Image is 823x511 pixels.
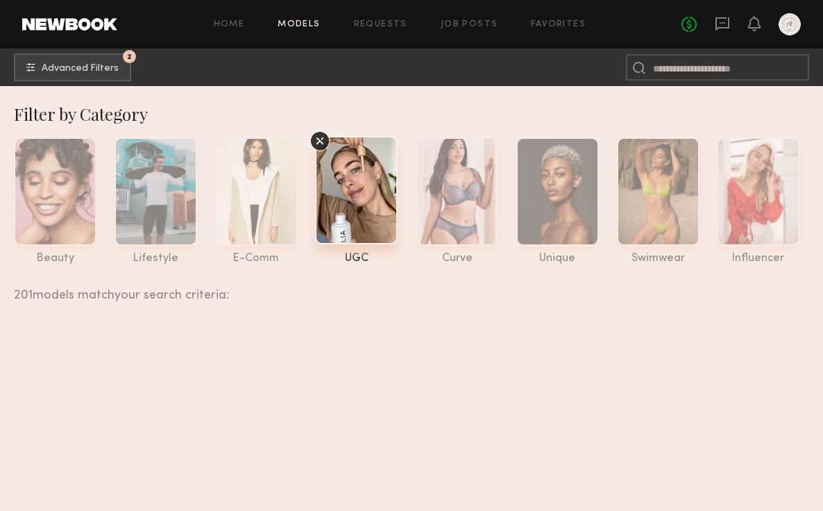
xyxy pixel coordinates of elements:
[214,20,245,29] a: Home
[14,273,812,302] div: 201 models match your search criteria:
[127,53,132,60] span: 2
[14,253,96,265] div: beauty
[416,253,498,265] div: curve
[441,20,498,29] a: Job Posts
[531,20,586,29] a: Favorites
[717,253,799,265] div: influencer
[315,253,398,265] div: UGC
[114,253,197,265] div: lifestyle
[516,253,599,265] div: unique
[14,103,823,125] div: Filter by Category
[42,64,119,74] span: Advanced Filters
[215,253,298,265] div: e-comm
[354,20,407,29] a: Requests
[14,53,131,81] button: 2Advanced Filters
[278,20,320,29] a: Models
[617,253,699,265] div: swimwear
